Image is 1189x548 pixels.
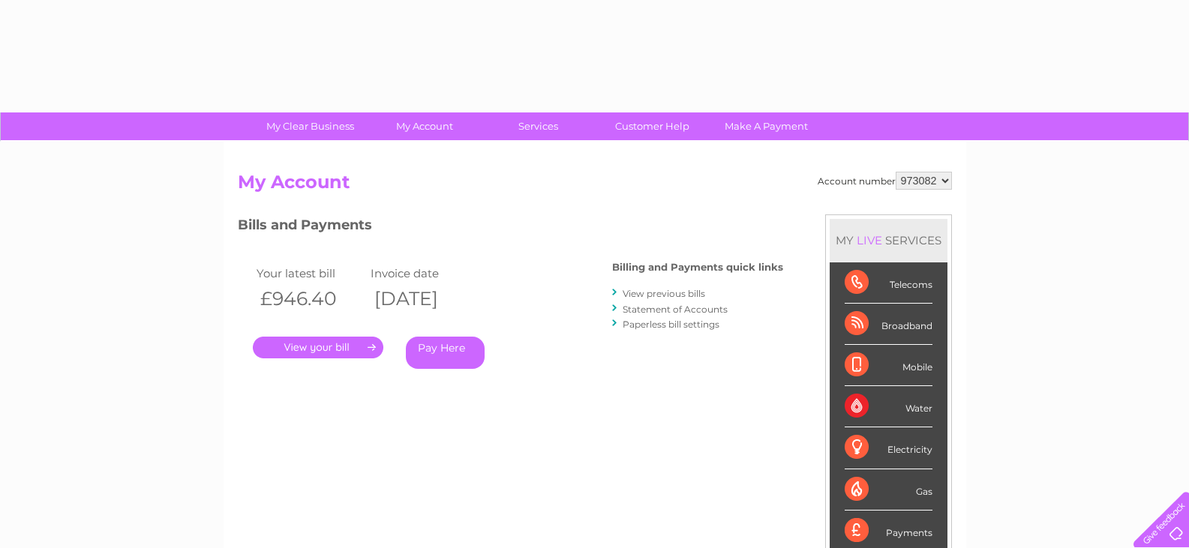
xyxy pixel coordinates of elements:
a: . [253,337,383,358]
a: Make A Payment [704,112,828,140]
a: My Clear Business [248,112,372,140]
h3: Bills and Payments [238,214,783,241]
div: Electricity [845,427,932,469]
div: Water [845,386,932,427]
a: My Account [362,112,486,140]
div: MY SERVICES [830,219,947,262]
h4: Billing and Payments quick links [612,262,783,273]
div: Gas [845,469,932,511]
a: Pay Here [406,337,485,369]
h2: My Account [238,172,952,200]
div: LIVE [854,233,885,247]
a: Services [476,112,600,140]
th: [DATE] [367,283,482,314]
a: View previous bills [623,288,705,299]
td: Your latest bill [253,263,368,283]
a: Customer Help [590,112,714,140]
div: Telecoms [845,262,932,304]
th: £946.40 [253,283,368,314]
a: Statement of Accounts [623,304,728,315]
div: Account number [818,172,952,190]
td: Invoice date [367,263,482,283]
div: Broadband [845,304,932,345]
a: Paperless bill settings [623,319,719,330]
div: Mobile [845,345,932,386]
